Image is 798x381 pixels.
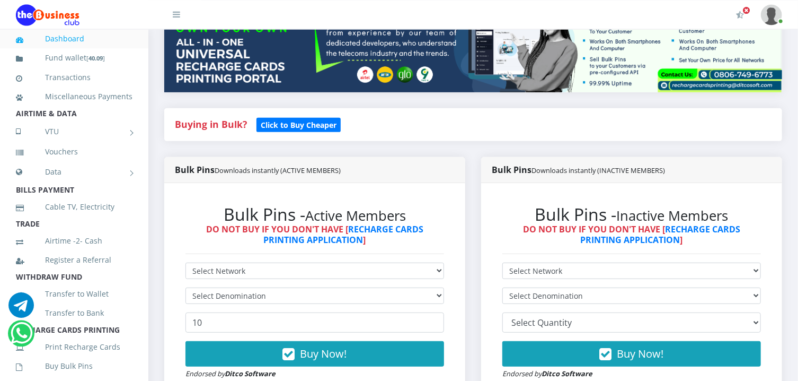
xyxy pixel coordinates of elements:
[305,206,406,224] small: Active Members
[215,165,341,175] small: Downloads instantly (ACTIVE MEMBERS)
[742,6,750,14] span: Activate Your Membership
[300,346,347,360] span: Buy Now!
[523,223,740,245] strong: DO NOT BUY IF YOU DON'T HAVE [ ]
[16,195,132,219] a: Cable TV, Electricity
[542,368,592,378] strong: Ditco Software
[175,117,247,130] strong: Buying in Bulk?
[736,11,744,19] i: Activate Your Membership
[185,312,444,332] input: Enter Quantity
[8,300,34,318] a: Chat for support
[185,368,276,378] small: Endorsed by
[206,223,423,245] strong: DO NOT BUY IF YOU DON'T HAVE [ ]
[16,159,132,185] a: Data
[16,118,132,145] a: VTU
[256,117,341,130] a: Click to Buy Cheaper
[16,335,132,359] a: Print Recharge Cards
[261,119,336,129] b: Click to Buy Cheaper
[16,248,132,272] a: Register a Referral
[617,206,729,224] small: Inactive Members
[16,301,132,325] a: Transfer to Bank
[16,140,132,164] a: Vouchers
[86,54,105,62] small: [ ]
[175,163,341,175] strong: Bulk Pins
[264,223,424,245] a: RECHARGE CARDS PRINTING APPLICATION
[11,328,32,346] a: Chat for support
[761,4,782,25] img: User
[225,368,276,378] strong: Ditco Software
[531,165,665,175] small: Downloads instantly (INACTIVE MEMBERS)
[617,346,664,360] span: Buy Now!
[581,223,741,245] a: RECHARGE CARDS PRINTING APPLICATION
[502,368,592,378] small: Endorsed by
[16,46,132,71] a: Fund wallet[40.09]
[16,4,79,25] img: Logo
[16,27,132,51] a: Dashboard
[16,229,132,253] a: Airtime -2- Cash
[185,341,444,366] button: Buy Now!
[502,204,761,224] h2: Bulk Pins -
[16,65,132,90] a: Transactions
[16,282,132,306] a: Transfer to Wallet
[185,204,444,224] h2: Bulk Pins -
[164,7,782,92] img: multitenant_rcp.png
[16,84,132,109] a: Miscellaneous Payments
[88,54,103,62] b: 40.09
[502,341,761,366] button: Buy Now!
[16,354,132,378] a: Buy Bulk Pins
[492,163,665,175] strong: Bulk Pins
